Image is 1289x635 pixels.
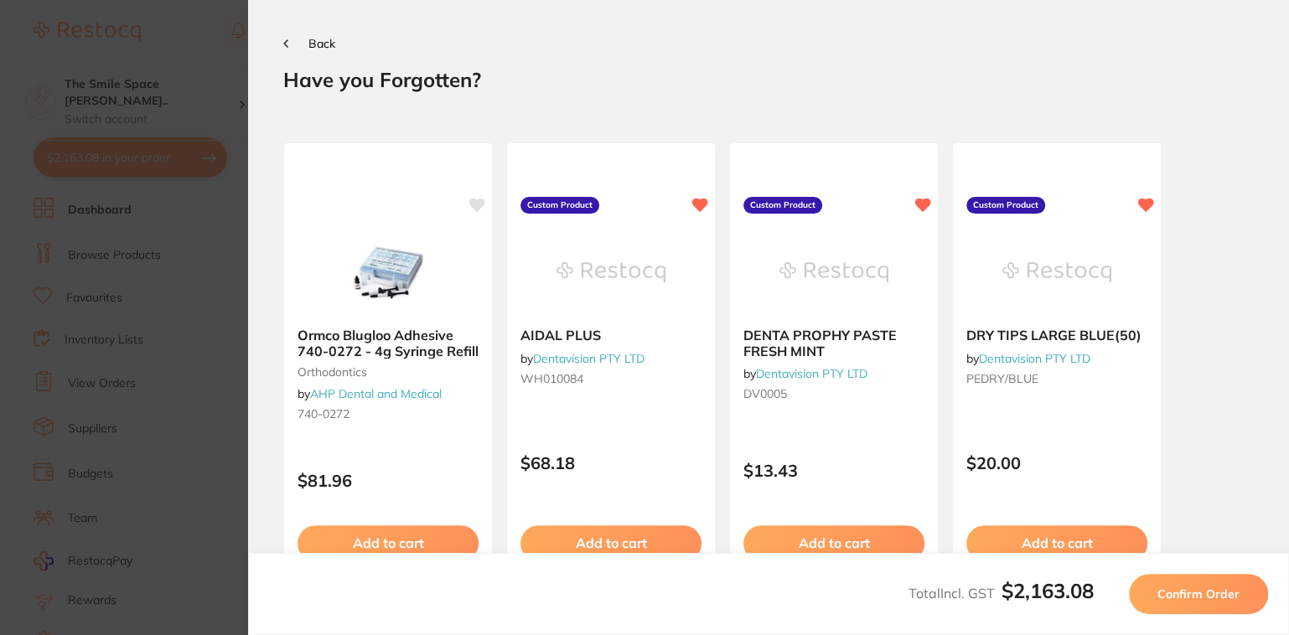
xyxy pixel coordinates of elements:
a: Dentavision PTY LTD [756,366,867,381]
button: Add to cart [966,525,1147,560]
small: DV0005 [743,387,924,400]
p: $13.43 [743,461,924,480]
button: Back [283,37,335,50]
b: DENTA PROPHY PASTE FRESH MINT [743,328,924,359]
p: $20.00 [966,453,1147,472]
b: Ormco Blugloo Adhesive 740-0272 - 4g Syringe Refill [298,328,479,359]
img: Ormco Blugloo Adhesive 740-0272 - 4g Syringe Refill [334,230,443,314]
span: Confirm Order [1157,586,1240,601]
b: AIDAL PLUS [520,328,701,343]
img: DRY TIPS LARGE BLUE(50) [1002,230,1111,314]
img: DENTA PROPHY PASTE FRESH MINT [779,230,888,314]
button: Confirm Order [1129,574,1268,614]
span: Back [308,36,335,51]
span: by [966,351,1090,366]
img: AIDAL PLUS [556,230,665,314]
span: by [298,386,442,401]
span: Total Incl. GST [909,585,1094,601]
small: PEDRY/BLUE [966,372,1147,385]
small: WH010084 [520,372,701,385]
p: $68.18 [520,453,701,472]
label: Custom Product [520,197,599,214]
button: Add to cart [743,525,924,560]
a: Dentavision PTY LTD [979,351,1090,366]
small: 740-0272 [298,407,479,421]
b: $2,163.08 [1002,578,1094,603]
p: $81.96 [298,471,479,490]
a: AHP Dental and Medical [310,386,442,401]
span: by [520,351,644,366]
span: by [743,366,867,381]
label: Custom Product [966,197,1045,214]
button: Add to cart [520,525,701,560]
b: DRY TIPS LARGE BLUE(50) [966,328,1147,343]
label: Custom Product [743,197,822,214]
a: Dentavision PTY LTD [533,351,644,366]
button: Add to cart [298,525,479,560]
small: orthodontics [298,365,479,379]
h2: Have you Forgotten? [283,67,1254,92]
